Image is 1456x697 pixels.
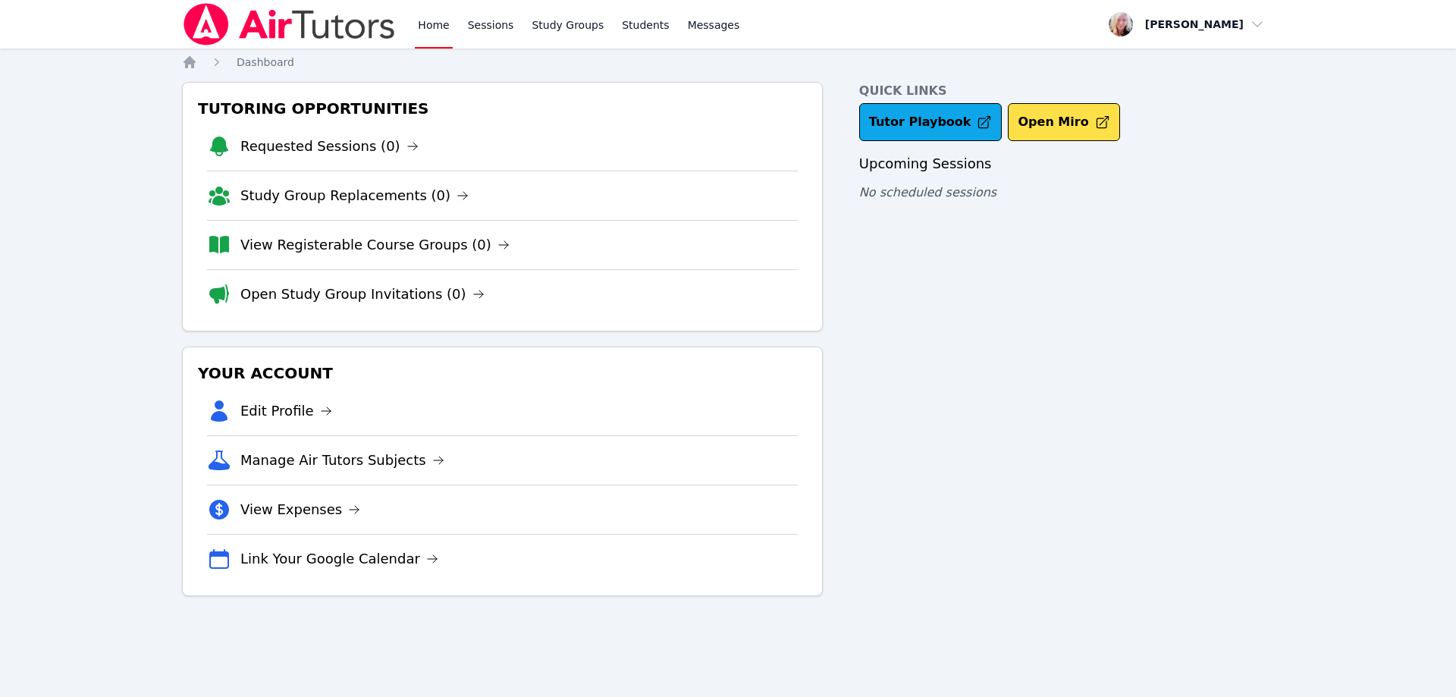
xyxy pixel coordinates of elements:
[240,185,469,206] a: Study Group Replacements (0)
[237,56,294,68] span: Dashboard
[237,55,294,70] a: Dashboard
[859,185,996,199] span: No scheduled sessions
[182,3,397,46] img: Air Tutors
[859,153,1274,174] h3: Upcoming Sessions
[240,400,332,422] a: Edit Profile
[240,548,438,570] a: Link Your Google Calendar
[182,55,1274,70] nav: Breadcrumb
[195,359,810,387] h3: Your Account
[240,136,419,157] a: Requested Sessions (0)
[688,17,740,33] span: Messages
[240,284,485,305] a: Open Study Group Invitations (0)
[859,82,1274,100] h4: Quick Links
[240,234,510,256] a: View Registerable Course Groups (0)
[859,103,1003,141] a: Tutor Playbook
[240,499,360,520] a: View Expenses
[1008,103,1119,141] button: Open Miro
[195,95,810,122] h3: Tutoring Opportunities
[240,450,444,471] a: Manage Air Tutors Subjects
